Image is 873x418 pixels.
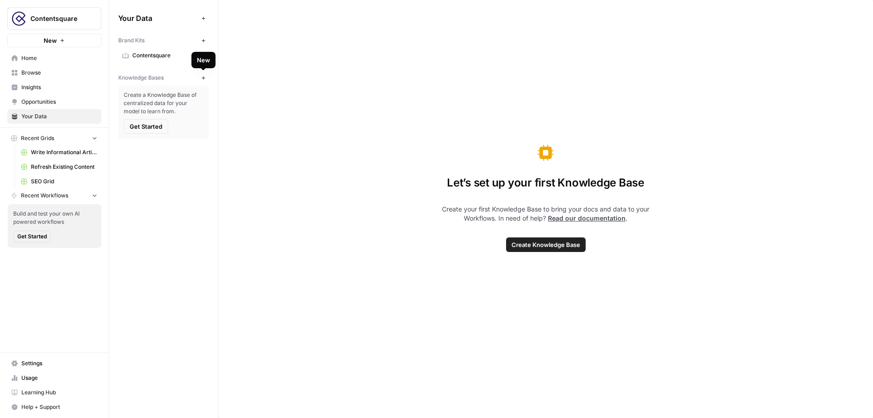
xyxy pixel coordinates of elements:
[17,232,47,241] span: Get Started
[21,403,97,411] span: Help + Support
[21,98,97,106] span: Opportunities
[7,385,101,400] a: Learning Hub
[118,13,198,24] span: Your Data
[21,54,97,62] span: Home
[31,163,97,171] span: Refresh Existing Content
[7,65,101,80] a: Browse
[13,231,51,242] button: Get Started
[17,160,101,174] a: Refresh Existing Content
[31,177,97,186] span: SEO Grid
[130,122,162,131] span: Get Started
[429,205,662,223] span: Create your first Knowledge Base to bring your docs and data to your Workflows. In need of help? .
[17,145,101,160] a: Write Informational Article
[21,359,97,368] span: Settings
[447,176,644,190] span: Let’s set up your first Knowledge Base
[21,69,97,77] span: Browse
[7,356,101,371] a: Settings
[118,36,145,45] span: Brand Kits
[17,174,101,189] a: SEO Grid
[118,74,164,82] span: Knowledge Bases
[7,51,101,65] a: Home
[21,388,97,397] span: Learning Hub
[30,14,85,23] span: Contentsquare
[7,131,101,145] button: Recent Grids
[512,240,580,249] span: Create Knowledge Base
[7,371,101,385] a: Usage
[31,148,97,156] span: Write Informational Article
[21,83,97,91] span: Insights
[21,374,97,382] span: Usage
[118,48,209,63] a: Contentsquare
[7,80,101,95] a: Insights
[548,214,626,222] a: Read our documentation
[21,112,97,121] span: Your Data
[7,95,101,109] a: Opportunities
[7,7,101,30] button: Workspace: Contentsquare
[7,400,101,414] button: Help + Support
[7,189,101,202] button: Recent Workflows
[132,51,205,60] span: Contentsquare
[13,210,96,226] span: Build and test your own AI powered workflows
[10,10,27,27] img: Contentsquare Logo
[44,36,57,45] span: New
[21,191,68,200] span: Recent Workflows
[7,34,101,47] button: New
[506,237,586,252] button: Create Knowledge Base
[124,91,203,116] span: Create a Knowledge Base of centralized data for your model to learn from.
[7,109,101,124] a: Your Data
[21,134,54,142] span: Recent Grids
[124,119,168,134] button: Get Started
